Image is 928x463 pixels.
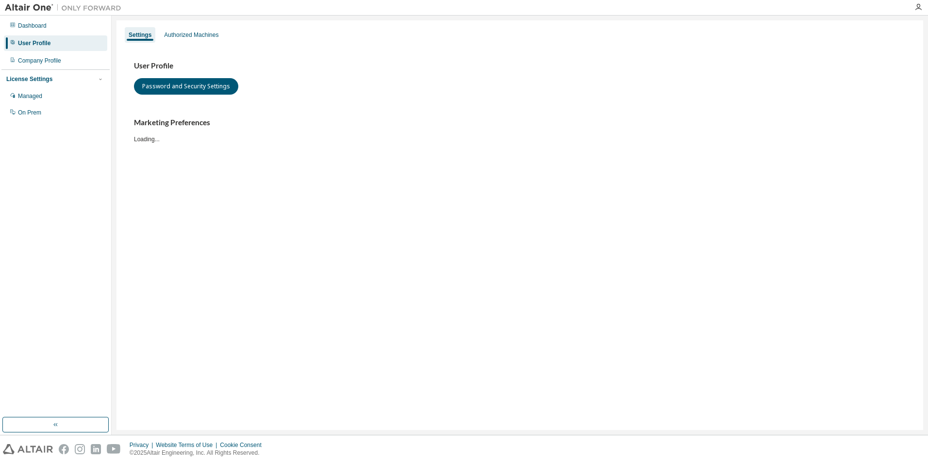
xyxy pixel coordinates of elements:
img: altair_logo.svg [3,444,53,454]
div: Website Terms of Use [156,441,220,449]
img: Altair One [5,3,126,13]
div: License Settings [6,75,52,83]
div: Authorized Machines [164,31,218,39]
div: Loading... [134,118,906,143]
div: User Profile [18,39,50,47]
img: instagram.svg [75,444,85,454]
div: Privacy [130,441,156,449]
p: © 2025 Altair Engineering, Inc. All Rights Reserved. [130,449,267,457]
div: Cookie Consent [220,441,267,449]
div: Dashboard [18,22,47,30]
img: linkedin.svg [91,444,101,454]
div: Company Profile [18,57,61,65]
div: Managed [18,92,42,100]
div: On Prem [18,109,41,116]
h3: Marketing Preferences [134,118,906,128]
button: Password and Security Settings [134,78,238,95]
img: facebook.svg [59,444,69,454]
img: youtube.svg [107,444,121,454]
div: Settings [129,31,151,39]
h3: User Profile [134,61,906,71]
